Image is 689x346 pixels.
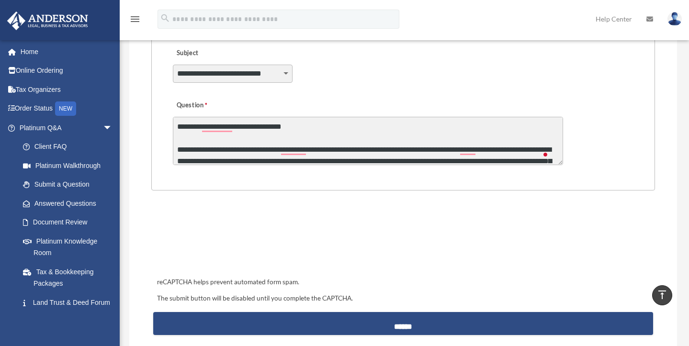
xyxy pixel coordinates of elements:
[652,285,672,305] a: vertical_align_top
[13,312,127,331] a: Portal Feedback
[4,11,91,30] img: Anderson Advisors Platinum Portal
[173,99,247,112] label: Question
[153,277,654,288] div: reCAPTCHA helps prevent automated form spam.
[13,137,127,156] a: Client FAQ
[129,17,141,25] a: menu
[103,118,122,138] span: arrow_drop_down
[7,118,127,137] a: Platinum Q&Aarrow_drop_down
[13,175,122,194] a: Submit a Question
[13,156,127,175] a: Platinum Walkthrough
[153,293,654,304] div: The submit button will be disabled until you complete the CAPTCHA.
[7,99,127,119] a: Order StatusNEW
[656,289,668,301] i: vertical_align_top
[7,42,127,61] a: Home
[55,101,76,116] div: NEW
[154,220,300,257] iframe: reCAPTCHA
[129,13,141,25] i: menu
[13,262,127,293] a: Tax & Bookkeeping Packages
[667,12,682,26] img: User Pic
[7,61,127,80] a: Online Ordering
[13,232,127,262] a: Platinum Knowledge Room
[13,213,127,232] a: Document Review
[7,80,127,99] a: Tax Organizers
[13,194,127,213] a: Answered Questions
[173,47,264,60] label: Subject
[13,293,127,312] a: Land Trust & Deed Forum
[160,13,170,23] i: search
